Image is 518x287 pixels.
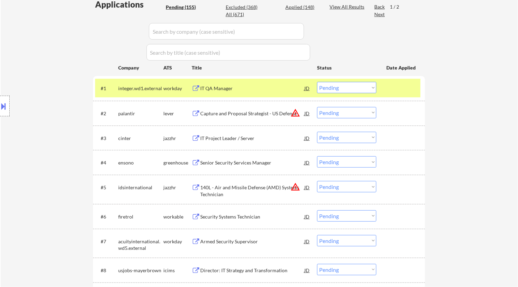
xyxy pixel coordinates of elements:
[101,238,113,245] div: #7
[317,61,376,74] div: Status
[374,11,385,18] div: Next
[374,3,385,10] div: Back
[200,267,304,274] div: Director: IT Strategy and Transformation
[118,64,163,71] div: Company
[118,213,163,220] div: firetrol
[200,159,304,166] div: Senior Security Services Manager
[101,267,113,274] div: #8
[149,23,304,40] input: Search by company (case sensitive)
[304,132,311,144] div: JD
[118,135,163,142] div: cinter
[304,235,311,247] div: JD
[163,64,192,71] div: ATS
[118,85,163,92] div: integer.wd1.external
[146,44,310,61] input: Search by title (case sensitive)
[200,184,304,198] div: 140L - Air and Missile Defense (AMD) Systems Technician
[226,4,260,11] div: Excluded (368)
[226,11,260,18] div: All (671)
[291,108,300,118] button: warning_amber
[200,135,304,142] div: IT Project Leader / Server
[118,159,163,166] div: ensono
[390,3,406,10] div: 1 / 2
[304,181,311,193] div: JD
[118,184,163,191] div: idsinternational
[95,0,163,9] div: Applications
[329,3,366,10] div: View All Results
[304,210,311,223] div: JD
[304,264,311,276] div: JD
[163,238,192,245] div: workday
[163,135,192,142] div: jazzhr
[200,213,304,220] div: Security Systems Technician
[163,267,192,274] div: icims
[291,182,300,192] button: warning_amber
[163,110,192,117] div: lever
[200,110,304,117] div: Capture and Proposal Strategist - US Defense
[200,85,304,92] div: IT QA Manager
[163,213,192,220] div: workable
[285,4,320,11] div: Applied (148)
[163,85,192,92] div: workday
[304,107,311,119] div: JD
[118,267,163,274] div: usjobs-mayerbrown
[200,238,304,245] div: Armed Security Supervisor
[304,156,311,169] div: JD
[101,213,113,220] div: #6
[118,238,163,252] div: acuityinternational.wd5.external
[166,4,200,11] div: Pending (155)
[304,82,311,94] div: JD
[192,64,311,71] div: Title
[118,110,163,117] div: palantir
[101,184,113,191] div: #5
[163,184,192,191] div: jazzhr
[163,159,192,166] div: greenhouse
[386,64,417,71] div: Date Applied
